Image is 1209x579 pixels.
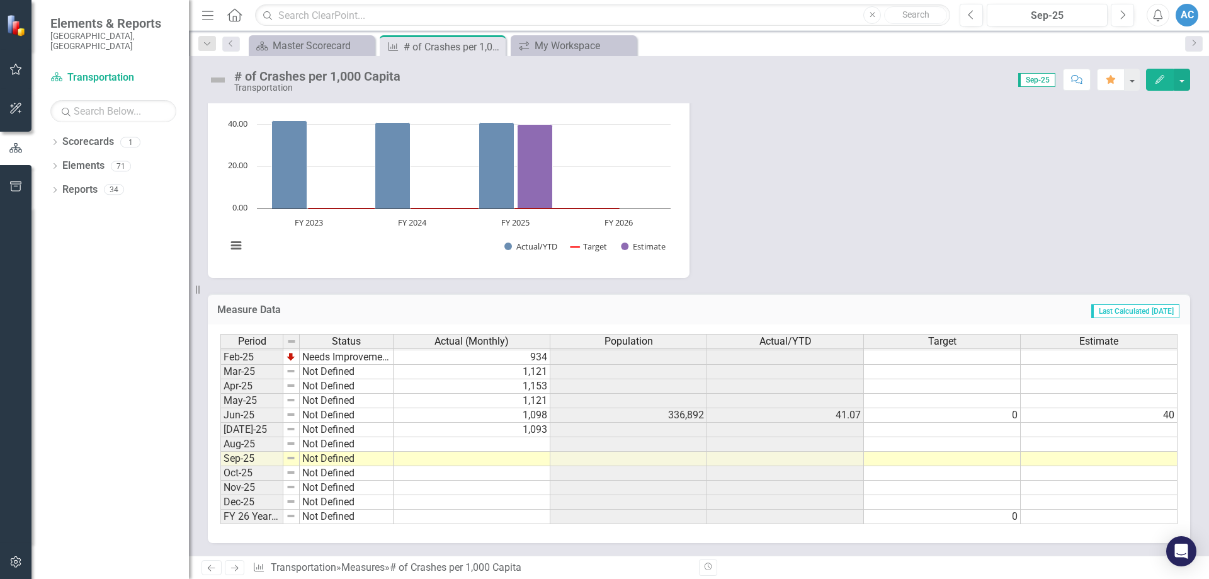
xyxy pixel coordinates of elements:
[234,69,400,83] div: # of Crashes per 1,000 Capita
[286,511,296,521] img: 8DAGhfEEPCf229AAAAAElFTkSuQmCC
[104,185,124,195] div: 34
[227,237,245,255] button: View chart menu, Chart
[398,217,427,228] text: FY 2024
[759,336,812,347] span: Actual/YTD
[286,424,296,434] img: 8DAGhfEEPCf229AAAAAElFTkSuQmCC
[62,135,114,149] a: Scorecards
[220,423,283,437] td: [DATE]-25
[300,365,394,379] td: Not Defined
[111,161,131,171] div: 71
[550,408,707,423] td: 336,892
[220,510,283,524] td: FY 26 Year End
[928,336,956,347] span: Target
[286,366,296,376] img: 8DAGhfEEPCf229AAAAAElFTkSuQmCC
[228,159,247,171] text: 20.00
[394,350,550,365] td: 934
[1021,408,1178,423] td: 40
[286,496,296,507] img: 8DAGhfEEPCf229AAAAAElFTkSuQmCC
[568,240,608,253] button: Show Target
[220,76,677,265] div: Chart. Highcharts interactive chart.
[255,4,950,26] input: Search ClearPoint...
[220,437,283,452] td: Aug-25
[220,466,283,481] td: Oct-25
[286,467,296,478] img: 8DAGhfEEPCf229AAAAAElFTkSuQmCC
[50,31,176,52] small: [GEOGRAPHIC_DATA], [GEOGRAPHIC_DATA]
[220,379,283,394] td: Apr-25
[273,38,372,54] div: Master Scorecard
[287,336,297,347] img: 8DAGhfEEPCf229AAAAAElFTkSuQmCC
[864,408,1021,423] td: 0
[300,379,394,394] td: Not Defined
[864,510,1021,524] td: 0
[621,240,666,253] button: Show Estimate
[50,100,176,122] input: Search Below...
[286,395,296,405] img: 8DAGhfEEPCf229AAAAAElFTkSuQmCC
[987,4,1108,26] button: Sep-25
[286,439,296,449] img: 8DAGhfEEPCf229AAAAAElFTkSuQmCC
[707,408,864,423] td: 41.07
[535,38,633,54] div: My Workspace
[238,336,266,347] span: Period
[232,202,247,213] text: 0.00
[1091,304,1179,318] span: Last Calculated [DATE]
[394,379,550,394] td: 1,153
[479,123,514,209] path: FY 2025 , 41.07250988. Actual/YTD.
[991,8,1103,23] div: Sep-25
[1079,336,1118,347] span: Estimate
[332,336,361,347] span: Status
[272,121,307,209] path: FY 2023, 41.96003467. Actual/YTD.
[234,83,400,93] div: Transportation
[300,510,394,524] td: Not Defined
[286,352,296,362] img: TnMDeAgwAPMxUmUi88jYAAAAAElFTkSuQmCC
[394,394,550,408] td: 1,121
[286,381,296,391] img: 8DAGhfEEPCf229AAAAAElFTkSuQmCC
[252,38,372,54] a: Master Scorecard
[253,561,690,575] div: » »
[228,118,247,129] text: 40.00
[1176,4,1198,26] button: AC
[220,495,283,510] td: Dec-25
[394,408,550,423] td: 1,098
[902,9,929,20] span: Search
[390,561,521,573] div: # of Crashes per 1,000 Capita
[514,38,633,54] a: My Workspace
[220,394,283,408] td: May-25
[300,394,394,408] td: Not Defined
[300,466,394,481] td: Not Defined
[220,481,283,495] td: Nov-25
[220,408,283,423] td: Jun-25
[62,159,105,173] a: Elements
[220,452,283,466] td: Sep-25
[220,365,283,379] td: Mar-25
[286,453,296,463] img: 8DAGhfEEPCf229AAAAAElFTkSuQmCC
[300,495,394,510] td: Not Defined
[300,452,394,466] td: Not Defined
[300,350,394,365] td: Needs Improvement
[286,482,296,492] img: 8DAGhfEEPCf229AAAAAElFTkSuQmCC
[272,83,620,209] g: Actual/YTD, series 1 of 3. Bar series with 4 bars.
[208,70,228,90] img: Not Defined
[341,561,385,573] a: Measures
[220,76,677,265] svg: Interactive chart
[307,206,622,211] g: Target, series 2 of 3. Line with 4 data points.
[501,217,530,228] text: FY 2025
[1166,536,1196,566] div: Open Intercom Messenger
[394,423,550,437] td: 1,093
[300,481,394,495] td: Not Defined
[286,410,296,420] img: 8DAGhfEEPCf229AAAAAElFTkSuQmCC
[504,240,558,253] button: Show Actual/YTD
[434,336,509,347] span: Actual (Monthly)
[884,6,947,24] button: Search
[1018,73,1055,87] span: Sep-25
[120,137,140,147] div: 1
[295,217,323,228] text: FY 2023
[604,336,653,347] span: Population
[217,304,618,316] h3: Measure Data
[300,408,394,423] td: Not Defined
[50,71,176,85] a: Transportation
[300,423,394,437] td: Not Defined
[271,561,336,573] a: Transportation
[404,39,502,55] div: # of Crashes per 1,000 Capita
[50,16,176,31] span: Elements & Reports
